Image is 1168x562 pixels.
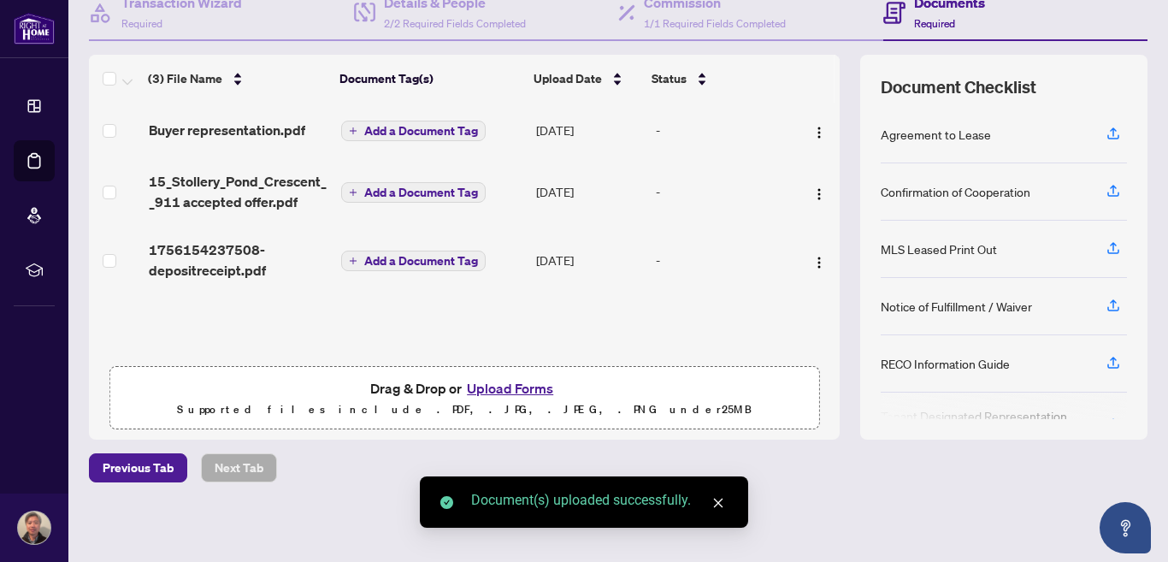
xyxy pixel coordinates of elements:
[149,171,328,212] span: 15_Stollery_Pond_Crescent__911 accepted offer.pdf
[881,297,1032,316] div: Notice of Fulfillment / Waiver
[462,377,558,399] button: Upload Forms
[812,126,826,139] img: Logo
[201,453,277,482] button: Next Tab
[349,257,357,265] span: plus
[529,103,649,157] td: [DATE]
[341,121,486,141] button: Add a Document Tag
[149,120,305,140] span: Buyer representation.pdf
[529,157,649,226] td: [DATE]
[14,13,55,44] img: logo
[341,120,486,142] button: Add a Document Tag
[18,512,50,544] img: Profile Icon
[341,182,486,203] button: Add a Document Tag
[364,255,478,267] span: Add a Document Tag
[805,246,833,274] button: Logo
[656,182,791,201] div: -
[471,490,728,511] div: Document(s) uploaded successfully.
[364,186,478,198] span: Add a Document Tag
[148,69,222,88] span: (3) File Name
[805,178,833,205] button: Logo
[881,182,1030,201] div: Confirmation of Cooperation
[881,125,991,144] div: Agreement to Lease
[121,17,162,30] span: Required
[709,494,728,512] a: Close
[341,250,486,272] button: Add a Document Tag
[370,377,558,399] span: Drag & Drop or
[652,69,687,88] span: Status
[812,256,826,269] img: Logo
[656,251,791,269] div: -
[914,17,955,30] span: Required
[349,127,357,135] span: plus
[89,453,187,482] button: Previous Tab
[364,125,478,137] span: Add a Document Tag
[333,55,526,103] th: Document Tag(s)
[121,399,808,420] p: Supported files include .PDF, .JPG, .JPEG, .PNG under 25 MB
[149,240,328,281] span: 1756154237508-depositreceipt.pdf
[341,251,486,271] button: Add a Document Tag
[103,454,174,482] span: Previous Tab
[881,75,1036,99] span: Document Checklist
[384,17,526,30] span: 2/2 Required Fields Completed
[529,226,649,294] td: [DATE]
[644,17,786,30] span: 1/1 Required Fields Completed
[440,496,453,509] span: check-circle
[805,116,833,144] button: Logo
[812,187,826,201] img: Logo
[141,55,333,103] th: (3) File Name
[656,121,791,139] div: -
[712,497,724,509] span: close
[534,69,602,88] span: Upload Date
[881,240,997,258] div: MLS Leased Print Out
[881,354,1010,373] div: RECO Information Guide
[110,367,818,430] span: Drag & Drop orUpload FormsSupported files include .PDF, .JPG, .JPEG, .PNG under25MB
[527,55,646,103] th: Upload Date
[645,55,793,103] th: Status
[349,188,357,197] span: plus
[1100,502,1151,553] button: Open asap
[341,181,486,204] button: Add a Document Tag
